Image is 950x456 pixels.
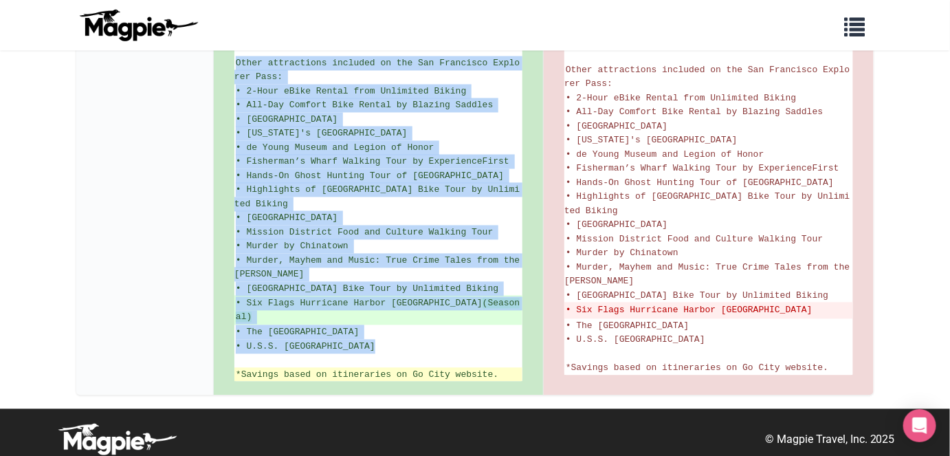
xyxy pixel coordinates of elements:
[236,171,504,182] span: • Hands-On Ghost Hunting Tour of [GEOGRAPHIC_DATA]
[236,115,338,125] span: • [GEOGRAPHIC_DATA]
[903,409,936,442] div: Open Intercom Messenger
[566,135,738,146] span: • [US_STATE]'s [GEOGRAPHIC_DATA]
[564,263,855,287] span: • Murder, Mayhem and Music: True Crime Tales from the [PERSON_NAME]
[566,164,839,174] span: • Fisherman’s Wharf Walking Tour by ExperienceFirst
[566,363,828,373] span: *Savings based on itineraries on Go City website.
[236,213,338,224] span: • [GEOGRAPHIC_DATA]
[236,100,493,111] span: • All-Day Comfort Bike Rental by Blazing Saddles
[564,65,850,90] span: Other attractions included on the San Francisco Explorer Pass:
[566,122,667,132] span: • [GEOGRAPHIC_DATA]
[566,107,823,118] span: • All-Day Comfort Bike Rental by Blazing Saddles
[236,241,349,252] span: • Murder by Chinatown
[566,321,689,332] span: • The [GEOGRAPHIC_DATA]
[236,284,498,294] span: • [GEOGRAPHIC_DATA] Bike Tour by Unlimited Biking
[236,129,408,139] span: • [US_STATE]'s [GEOGRAPHIC_DATA]
[55,423,179,456] img: logo-white-d94fa1abed81b67a048b3d0f0ab5b955.png
[236,342,375,352] span: • U.S.S. [GEOGRAPHIC_DATA]
[236,228,493,238] span: • Mission District Food and Culture Walking Tour
[236,297,521,324] ins: • Six Flags Hurricane Harbor [GEOGRAPHIC_DATA]
[566,291,828,301] span: • [GEOGRAPHIC_DATA] Bike Tour by Unlimited Biking
[566,178,834,188] span: • Hands-On Ghost Hunting Tour of [GEOGRAPHIC_DATA]
[566,248,678,259] span: • Murder by Chinatown
[566,235,823,245] span: • Mission District Food and Culture Walking Tour
[566,150,764,160] span: • de Young Museum and Legion of Honor
[236,157,509,167] span: • Fisherman’s Wharf Walking Tour by ExperienceFirst
[236,370,498,380] span: *Savings based on itineraries on Go City website.
[236,87,466,97] span: • 2-Hour eBike Rental from Unlimited Biking
[76,9,200,42] img: logo-ab69f6fb50320c5b225c76a69d11143b.png
[236,143,434,153] span: • de Young Museum and Legion of Honor
[236,298,520,323] strong: (Seasonal)
[234,58,520,83] span: Other attractions included on the San Francisco Explorer Pass:
[564,192,850,217] span: • Highlights of [GEOGRAPHIC_DATA] Bike Tour by Unlimited Biking
[566,220,667,230] span: • [GEOGRAPHIC_DATA]
[234,256,525,281] span: • Murder, Mayhem and Music: True Crime Tales from the [PERSON_NAME]
[234,185,520,210] span: • Highlights of [GEOGRAPHIC_DATA] Bike Tour by Unlimited Biking
[566,335,705,345] span: • U.S.S. [GEOGRAPHIC_DATA]
[765,431,895,449] p: © Magpie Travel, Inc. 2025
[236,327,359,338] span: • The [GEOGRAPHIC_DATA]
[566,94,796,104] span: • 2-Hour eBike Rental from Unlimited Biking
[566,304,852,318] del: • Six Flags Hurricane Harbor [GEOGRAPHIC_DATA]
